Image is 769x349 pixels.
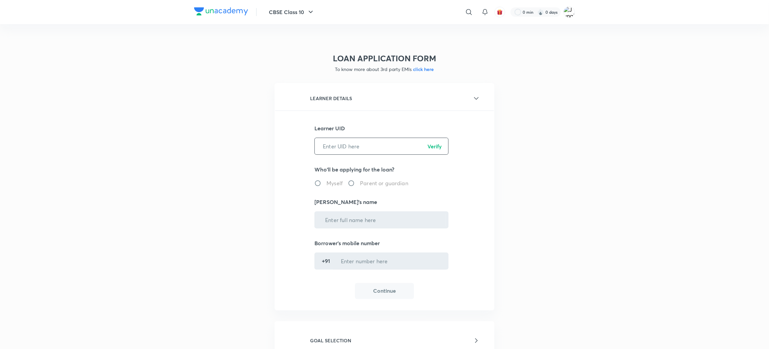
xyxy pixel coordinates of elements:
[322,257,330,265] p: +91
[275,54,494,63] h3: LOAN APPLICATION FORM
[315,138,448,155] input: Enter UID here
[412,66,434,72] span: click here
[427,142,442,150] p: Verify
[497,9,503,15] img: avatar
[537,9,544,15] img: streak
[314,198,454,206] p: [PERSON_NAME]'s name
[335,66,434,72] span: To know more about 3rd party EMIs
[317,211,446,228] input: Enter full name here
[314,124,454,132] p: Learner UID
[314,239,454,247] p: Borrower's mobile number
[564,6,575,18] img: Junaid Saleem
[310,337,351,344] h6: GOAL SELECTION
[194,7,248,17] a: Company Logo
[327,179,343,187] span: Myself
[360,179,408,187] span: Parent or guardian
[494,7,505,17] button: avatar
[333,253,446,270] input: Enter number here
[355,283,414,299] button: Continue
[310,95,352,102] h6: LEARNER DETAILS
[314,165,454,173] p: Who'll be applying for the loan?
[194,7,248,15] img: Company Logo
[265,5,319,19] button: CBSE Class 10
